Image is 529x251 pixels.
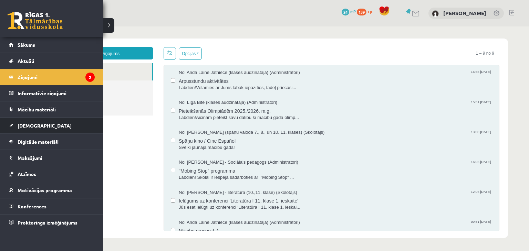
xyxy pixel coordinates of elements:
[9,134,95,150] a: Digitālie materiāli
[432,10,439,17] img: Elizabete Melngalve
[18,42,35,48] span: Sākums
[18,203,46,209] span: Konferences
[151,73,250,79] span: No: Līga Bite (klases audzinātāja) (Administratori)
[151,50,465,58] span: Ārpusstundu aktivitātes
[357,9,366,15] span: 139
[443,21,472,33] span: 1 – 9 no 9
[18,85,95,101] legend: Informatīvie ziņojumi
[9,215,95,230] a: Proktoringa izmēģinājums
[21,54,125,72] a: Nosūtītie
[342,9,356,14] a: 24 mP
[9,150,95,166] a: Maksājumi
[18,187,72,193] span: Motivācijas programma
[357,9,375,14] a: 139 xp
[151,169,465,178] span: Ielūgums uz konferenci 'Literatūra I 11. klase 1. ieskaite'
[9,101,95,117] a: Mācību materiāli
[151,43,465,64] a: No: Anda Laine Jātniece (klases audzinātāja) (Administratori) 16:55 [DATE] Ārpusstundu aktivitāte...
[342,9,349,15] span: 24
[9,53,95,69] a: Aktuāli
[9,182,95,198] a: Motivācijas programma
[9,198,95,214] a: Konferences
[9,69,95,85] a: Ziņojumi3
[442,103,465,108] span: 13:00 [DATE]
[18,58,34,64] span: Aktuāli
[151,199,465,208] span: Mācību process! :)
[442,133,465,138] span: 16:06 [DATE]
[9,37,95,53] a: Sākums
[151,163,270,170] span: No: [PERSON_NAME] - literatūra (10.,11. klase) (Skolotājs)
[151,193,272,199] span: No: Anda Laine Jātniece (klases audzinātāja) (Administratori)
[151,73,465,94] a: No: Līga Bite (klases audzinātāja) (Administratori) 15:51 [DATE] Pieteikšanās Olimpiādēm 2025./20...
[442,43,465,48] span: 16:55 [DATE]
[18,122,72,129] span: [DEMOGRAPHIC_DATA]
[442,193,465,198] span: 09:51 [DATE]
[18,69,95,85] legend: Ziņojumi
[151,139,465,148] span: "Mobing Stop" programma
[21,72,125,89] a: Dzēstie
[151,103,297,109] span: No: [PERSON_NAME] (spāņu valoda 7., 8., un 10.,11. klases) (Skolotājs)
[442,73,465,78] span: 15:51 [DATE]
[21,21,126,33] a: Jauns ziņojums
[151,163,465,184] a: No: [PERSON_NAME] - literatūra (10.,11. klase) (Skolotājs) 12:06 [DATE] Ielūgums uz konferenci 'L...
[151,178,465,184] span: Jūs esat ielūgti uz konferenci 'Literatūra I 11. klase 1. ieskai...
[151,79,465,88] span: Pieteikšanās Olimpiādēm 2025./2026. m.g.
[151,193,465,214] a: No: Anda Laine Jātniece (klases audzinātāja) (Administratori) 09:51 [DATE] Mācību process! :)
[151,148,465,154] span: Labdien! Skolai ir iespēja sadarboties ar "Mobing Stop" ...
[18,150,95,166] legend: Maksājumi
[85,73,95,82] i: 3
[442,163,465,168] span: 12:06 [DATE]
[151,21,174,33] button: Opcijas
[18,106,56,112] span: Mācību materiāli
[9,166,95,182] a: Atzīmes
[151,109,465,118] span: Spāņu kino / Cine Español
[18,139,59,145] span: Digitālie materiāli
[21,36,124,54] a: Ienākošie
[350,9,356,14] span: mP
[151,58,465,65] span: Labdien!Vēlamies ar Jums labāk iepazīties, tādēļ priecāsi...
[151,43,272,50] span: No: Anda Laine Jātniece (klases audzinātāja) (Administratori)
[367,9,372,14] span: xp
[18,171,36,177] span: Atzīmes
[18,219,77,226] span: Proktoringa izmēģinājums
[151,133,465,154] a: No: [PERSON_NAME] - Sociālais pedagogs (Administratori) 16:06 [DATE] "Mobing Stop" programma Labd...
[9,118,95,133] a: [DEMOGRAPHIC_DATA]
[151,103,465,124] a: No: [PERSON_NAME] (spāņu valoda 7., 8., un 10.,11. klases) (Skolotājs) 13:00 [DATE] Spāņu kino / ...
[443,10,486,17] a: [PERSON_NAME]
[9,85,95,101] a: Informatīvie ziņojumi
[8,12,63,29] a: Rīgas 1. Tālmācības vidusskola
[151,118,465,124] span: Sveiki jaunajā mācību gadā!
[151,133,271,139] span: No: [PERSON_NAME] - Sociālais pedagogs (Administratori)
[151,88,465,95] span: Labdien!Aicinām pieteikt savu dalību šī mācību gada olimp...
